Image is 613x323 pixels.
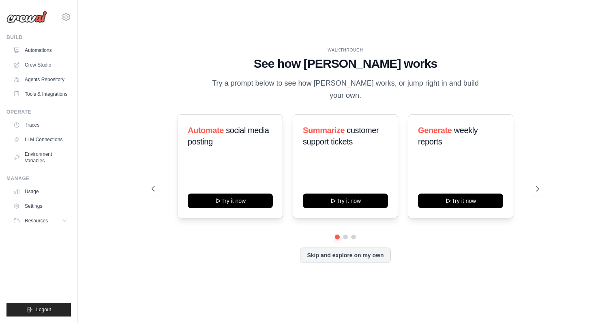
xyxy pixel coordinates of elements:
[152,47,540,53] div: WALKTHROUGH
[6,11,47,23] img: Logo
[6,34,71,41] div: Build
[300,248,390,263] button: Skip and explore on my own
[10,185,71,198] a: Usage
[25,217,48,224] span: Resources
[10,200,71,213] a: Settings
[418,126,478,146] span: weekly reports
[188,126,269,146] span: social media posting
[188,126,224,135] span: Automate
[418,194,503,208] button: Try it now
[36,306,51,313] span: Logout
[10,118,71,131] a: Traces
[10,88,71,101] a: Tools & Integrations
[10,44,71,57] a: Automations
[10,73,71,86] a: Agents Repository
[10,148,71,167] a: Environment Variables
[152,56,540,71] h1: See how [PERSON_NAME] works
[209,78,482,101] p: Try a prompt below to see how [PERSON_NAME] works, or jump right in and build your own.
[303,126,379,146] span: customer support tickets
[303,194,388,208] button: Try it now
[6,303,71,317] button: Logout
[188,194,273,208] button: Try it now
[6,175,71,182] div: Manage
[418,126,452,135] span: Generate
[10,133,71,146] a: LLM Connections
[303,126,345,135] span: Summarize
[6,109,71,115] div: Operate
[10,214,71,227] button: Resources
[10,58,71,71] a: Crew Studio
